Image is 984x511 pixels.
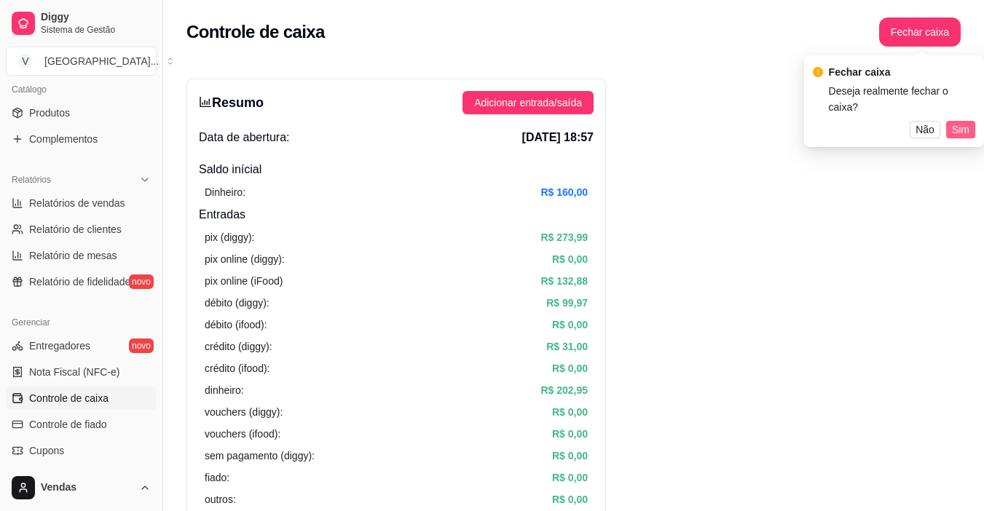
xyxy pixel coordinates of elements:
span: Não [916,122,934,138]
article: crédito (ifood): [205,360,269,376]
article: fiado: [205,470,229,486]
span: [DATE] 18:57 [522,129,594,146]
span: Relatórios de vendas [29,196,125,210]
a: DiggySistema de Gestão [6,6,157,41]
div: Gerenciar [6,311,157,334]
button: Fechar caixa [879,17,961,47]
span: Adicionar entrada/saída [474,95,582,111]
article: débito (ifood): [205,317,267,333]
article: crédito (diggy): [205,338,272,354]
article: sem pagamento (diggy): [205,448,315,464]
span: Nota Fiscal (NFC-e) [29,365,119,379]
span: Relatório de fidelidade [29,274,130,289]
h3: Resumo [199,92,264,113]
article: R$ 99,97 [546,295,588,311]
h4: Saldo inícial [199,161,594,178]
span: Data de abertura: [199,129,290,146]
span: V [18,54,33,68]
article: outros: [205,491,236,507]
a: Cupons [6,439,157,462]
span: Produtos [29,106,70,120]
h2: Controle de caixa [186,20,325,44]
article: vouchers (ifood): [205,426,280,442]
a: Entregadoresnovo [6,334,157,357]
span: Diggy [41,11,151,24]
article: pix online (diggy): [205,251,285,267]
span: Entregadores [29,338,90,353]
span: Controle de fiado [29,417,107,432]
h4: Entradas [199,206,594,223]
span: exclamation-circle [813,67,823,77]
div: [GEOGRAPHIC_DATA] ... [44,54,159,68]
a: Relatório de mesas [6,244,157,267]
a: Nota Fiscal (NFC-e) [6,360,157,384]
button: Não [910,121,940,138]
a: Complementos [6,127,157,151]
span: Relatório de clientes [29,222,122,237]
button: Adicionar entrada/saída [463,91,594,114]
span: Controle de caixa [29,391,109,405]
button: Vendas [6,470,157,505]
article: R$ 160,00 [540,184,588,200]
span: Complementos [29,132,98,146]
span: Cupons [29,443,64,458]
div: Fechar caixa [829,64,975,80]
article: débito (diggy): [205,295,269,311]
a: Relatórios de vendas [6,191,157,215]
span: Relatório de mesas [29,248,117,263]
article: R$ 0,00 [552,491,588,507]
div: Deseja realmente fechar o caixa? [829,83,975,115]
article: Dinheiro: [205,184,245,200]
span: bar-chart [199,95,212,108]
article: R$ 0,00 [552,448,588,464]
a: Controle de fiado [6,413,157,436]
span: Relatórios [12,174,51,186]
article: R$ 0,00 [552,426,588,442]
article: R$ 0,00 [552,360,588,376]
span: Sim [952,122,969,138]
article: R$ 0,00 [552,404,588,420]
a: Relatório de clientes [6,218,157,241]
article: pix (diggy): [205,229,254,245]
article: R$ 0,00 [552,251,588,267]
article: R$ 0,00 [552,317,588,333]
article: R$ 273,99 [540,229,588,245]
article: R$ 31,00 [546,338,588,354]
span: Vendas [41,481,133,494]
article: dinheiro: [205,382,244,398]
button: Sim [946,121,975,138]
article: pix online (iFood) [205,273,283,289]
div: Catálogo [6,78,157,101]
button: Select a team [6,47,157,76]
article: vouchers (diggy): [205,404,283,420]
article: R$ 0,00 [552,470,588,486]
span: Sistema de Gestão [41,24,151,36]
article: R$ 132,88 [540,273,588,289]
a: Controle de caixa [6,387,157,410]
a: Produtos [6,101,157,124]
article: R$ 202,95 [540,382,588,398]
a: Relatório de fidelidadenovo [6,270,157,293]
